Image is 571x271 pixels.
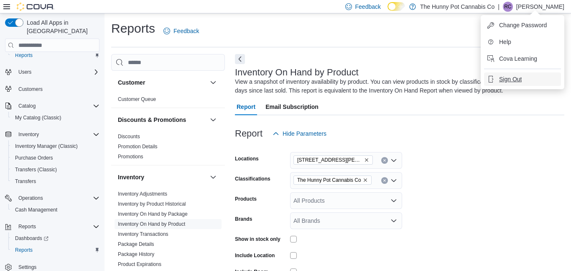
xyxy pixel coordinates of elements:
[12,113,65,123] a: My Catalog (Classic)
[503,2,513,12] div: Randy Charran
[499,75,522,83] span: Sign Out
[387,2,405,11] input: Dark Mode
[235,155,259,162] label: Locations
[12,153,56,163] a: Purchase Orders
[118,173,206,181] button: Inventory
[12,245,99,255] span: Reports
[363,178,368,183] button: Remove The Hunny Pot Cannabis Co from selection in this group
[18,223,36,230] span: Reports
[484,52,561,65] button: Cova Learning
[160,23,202,39] a: Feedback
[118,116,206,124] button: Discounts & Promotions
[381,157,388,164] button: Clear input
[364,157,369,163] button: Remove 3850 Sheppard Ave E from selection in this group
[235,216,252,222] label: Brands
[235,196,257,202] label: Products
[118,133,140,140] span: Discounts
[118,191,167,197] a: Inventory Adjustments
[15,222,99,232] span: Reports
[235,77,560,95] div: View a snapshot of inventory availability by product. You can view products in stock by classific...
[12,205,99,215] span: Cash Management
[235,67,359,77] h3: Inventory On Hand by Product
[208,77,218,88] button: Customer
[265,98,319,115] span: Email Subscription
[237,98,255,115] span: Report
[381,177,388,184] button: Clear input
[499,54,537,63] span: Cova Learning
[293,155,373,165] span: 3850 Sheppard Ave E
[18,264,36,271] span: Settings
[15,114,61,121] span: My Catalog (Classic)
[390,197,397,204] button: Open list of options
[118,221,185,227] a: Inventory On Hand by Product
[499,21,547,29] span: Change Password
[8,204,103,216] button: Cash Management
[12,165,60,175] a: Transfers (Classic)
[118,96,156,103] span: Customer Queue
[118,231,168,237] span: Inventory Transactions
[390,157,397,164] button: Open list of options
[12,50,36,60] a: Reports
[18,86,43,93] span: Customers
[118,78,145,87] h3: Customer
[15,84,99,94] span: Customers
[118,143,158,150] span: Promotion Details
[15,235,48,242] span: Dashboards
[12,153,99,163] span: Purchase Orders
[18,103,36,109] span: Catalog
[15,193,46,203] button: Operations
[8,244,103,256] button: Reports
[15,52,33,59] span: Reports
[12,141,81,151] a: Inventory Manager (Classic)
[208,172,218,182] button: Inventory
[118,78,206,87] button: Customer
[516,2,564,12] p: [PERSON_NAME]
[484,35,561,49] button: Help
[498,2,500,12] p: |
[12,141,99,151] span: Inventory Manager (Classic)
[118,201,186,207] a: Inventory by Product Historical
[235,54,245,64] button: Next
[111,20,155,37] h1: Reports
[8,176,103,187] button: Transfers
[2,83,103,95] button: Customers
[390,217,397,224] button: Open list of options
[504,2,511,12] span: RC
[293,176,372,185] span: The Hunny Pot Cannabis Co
[12,50,99,60] span: Reports
[15,67,35,77] button: Users
[23,18,99,35] span: Load All Apps in [GEOGRAPHIC_DATA]
[235,252,275,259] label: Include Location
[17,3,54,11] img: Cova
[2,129,103,140] button: Inventory
[18,195,43,201] span: Operations
[118,261,161,267] a: Product Expirations
[118,241,154,247] a: Package Details
[355,3,381,11] span: Feedback
[118,251,154,257] a: Package History
[8,140,103,152] button: Inventory Manager (Classic)
[15,193,99,203] span: Operations
[8,49,103,61] button: Reports
[12,165,99,175] span: Transfers (Classic)
[2,192,103,204] button: Operations
[499,38,511,46] span: Help
[15,206,57,213] span: Cash Management
[8,164,103,176] button: Transfers (Classic)
[208,115,218,125] button: Discounts & Promotions
[8,112,103,124] button: My Catalog (Classic)
[12,245,36,255] a: Reports
[484,72,561,86] button: Sign Out
[283,129,326,138] span: Hide Parameters
[118,116,186,124] h3: Discounts & Promotions
[235,129,263,139] h3: Report
[118,153,143,160] span: Promotions
[18,131,39,138] span: Inventory
[8,232,103,244] a: Dashboards
[15,67,99,77] span: Users
[12,233,52,243] a: Dashboards
[15,166,57,173] span: Transfers (Classic)
[118,221,185,227] span: Inventory On Hand by Product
